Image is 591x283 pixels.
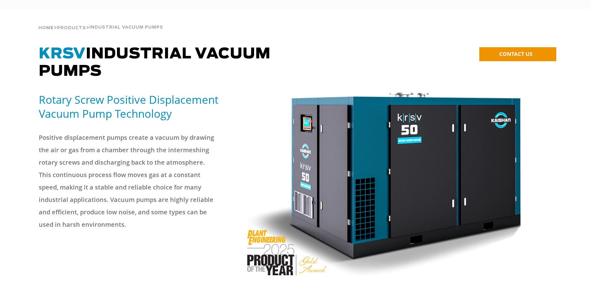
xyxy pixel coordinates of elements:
span: KRSV [39,47,86,62]
h5: Rotary Screw Positive Displacement Vacuum Pump Technology [39,93,240,121]
div: > > [38,9,163,33]
p: Positive displacement pumps create a vacuum by drawing the air or gas from a chamber through the ... [39,131,219,231]
span: Industrial Vacuum Pumps [89,25,163,30]
a: Home [38,25,54,30]
span: Home [38,26,54,30]
img: POY-KRSV [247,93,522,275]
a: Products [57,25,86,30]
span: Industrial Vacuum Pumps [39,47,271,79]
span: Products [57,26,86,30]
span: CONTACT US [499,50,532,57]
a: CONTACT US [479,47,556,61]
